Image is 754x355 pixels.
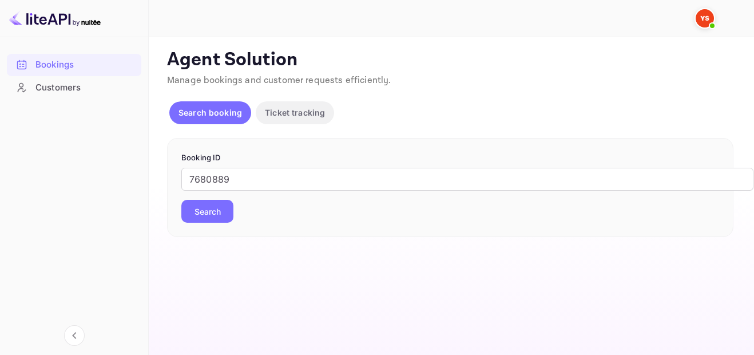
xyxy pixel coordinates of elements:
button: Search [181,200,233,223]
div: Bookings [35,58,136,72]
div: Customers [7,77,141,99]
p: Booking ID [181,152,719,164]
span: Manage bookings and customer requests efficiently. [167,74,391,86]
img: LiteAPI logo [9,9,101,27]
div: Customers [35,81,136,94]
p: Search booking [178,107,242,119]
button: Collapse navigation [64,325,85,346]
div: Bookings [7,54,141,76]
input: Enter Booking ID (e.g., 63782194) [181,168,753,191]
a: Bookings [7,54,141,75]
p: Agent Solution [167,49,733,72]
p: Ticket tracking [265,107,325,119]
a: Customers [7,77,141,98]
img: Yandex Support [696,9,714,27]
